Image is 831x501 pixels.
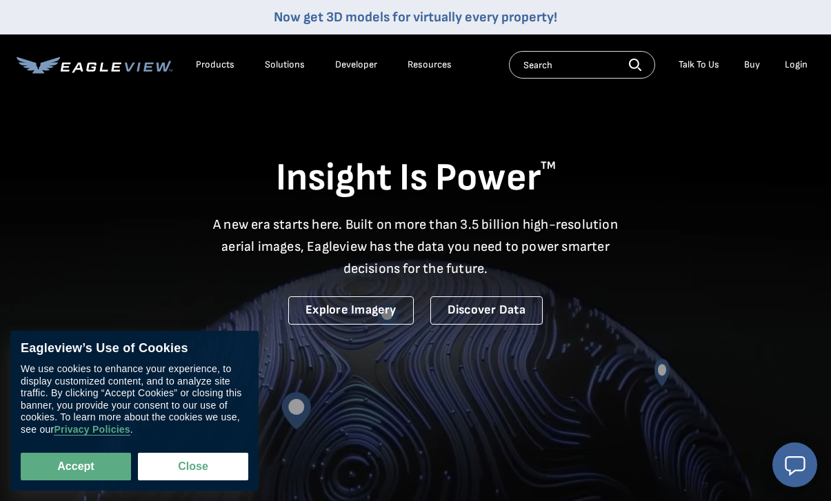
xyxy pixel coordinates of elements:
[21,453,131,480] button: Accept
[196,59,234,71] div: Products
[772,442,817,487] button: Open chat window
[430,296,543,325] a: Discover Data
[785,59,808,71] div: Login
[408,59,452,71] div: Resources
[21,341,248,356] div: Eagleview’s Use of Cookies
[288,296,414,325] a: Explore Imagery
[679,59,719,71] div: Talk To Us
[509,51,655,79] input: Search
[205,214,627,280] p: A new era starts here. Built on more than 3.5 billion high-resolution aerial images, Eagleview ha...
[138,453,248,480] button: Close
[21,363,248,436] div: We use cookies to enhance your experience, to display customized content, and to analyze site tra...
[744,59,760,71] a: Buy
[17,154,814,203] h1: Insight Is Power
[335,59,377,71] a: Developer
[265,59,305,71] div: Solutions
[541,159,556,172] sup: TM
[274,9,557,25] a: Now get 3D models for virtually every property!
[54,424,130,436] a: Privacy Policies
